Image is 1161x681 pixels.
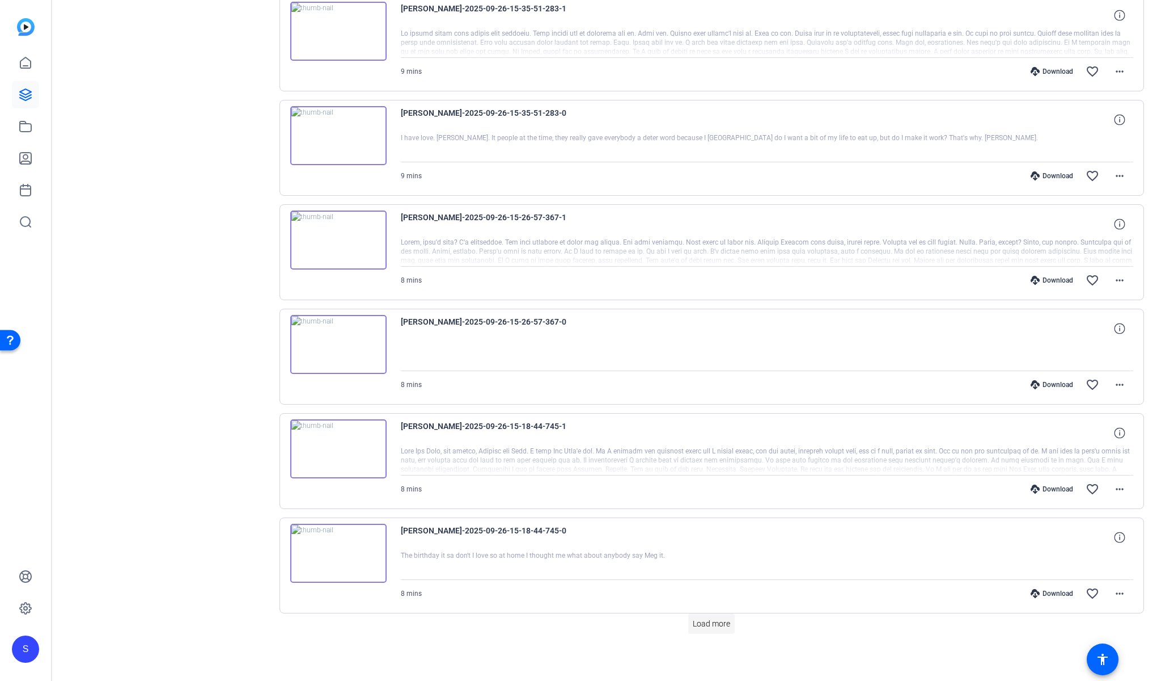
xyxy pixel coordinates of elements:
span: 8 mins [401,381,422,389]
mat-icon: more_horiz [1113,274,1126,287]
mat-icon: favorite_border [1086,274,1099,287]
div: Download [1025,485,1079,494]
mat-icon: favorite_border [1086,378,1099,392]
button: Load more [688,613,735,634]
span: 8 mins [401,485,422,493]
img: thumb-nail [290,315,387,374]
div: S [12,636,39,663]
mat-icon: favorite_border [1086,482,1099,496]
span: 8 mins [401,590,422,598]
mat-icon: more_horiz [1113,378,1126,392]
div: Download [1025,171,1079,180]
img: blue-gradient.svg [17,18,35,36]
img: thumb-nail [290,524,387,583]
mat-icon: more_horiz [1113,587,1126,600]
span: [PERSON_NAME]-2025-09-26-15-26-57-367-0 [401,315,611,342]
img: thumb-nail [290,2,387,61]
span: [PERSON_NAME]-2025-09-26-15-35-51-283-0 [401,106,611,133]
mat-icon: favorite_border [1086,65,1099,78]
img: thumb-nail [290,106,387,165]
div: Download [1025,276,1079,285]
span: 9 mins [401,172,422,180]
mat-icon: more_horiz [1113,169,1126,183]
span: 8 mins [401,276,422,284]
span: [PERSON_NAME]-2025-09-26-15-18-44-745-1 [401,419,611,447]
span: Load more [693,618,730,630]
img: thumb-nail [290,211,387,270]
div: Download [1025,380,1079,389]
span: [PERSON_NAME]-2025-09-26-15-26-57-367-1 [401,211,611,238]
span: [PERSON_NAME]-2025-09-26-15-18-44-745-0 [401,524,611,551]
mat-icon: favorite_border [1086,169,1099,183]
span: [PERSON_NAME]-2025-09-26-15-35-51-283-1 [401,2,611,29]
div: Download [1025,589,1079,598]
mat-icon: more_horiz [1113,65,1126,78]
div: Download [1025,67,1079,76]
img: thumb-nail [290,419,387,478]
mat-icon: accessibility [1096,653,1109,666]
mat-icon: favorite_border [1086,587,1099,600]
mat-icon: more_horiz [1113,482,1126,496]
span: 9 mins [401,68,422,75]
